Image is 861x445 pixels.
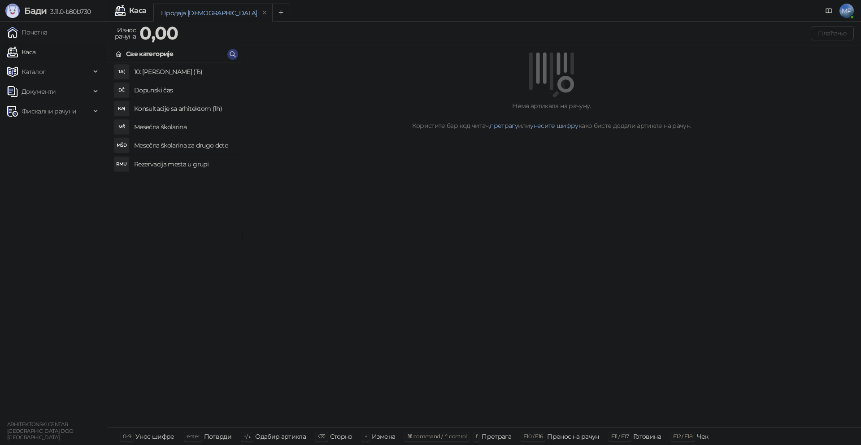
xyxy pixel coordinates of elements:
h4: Konsultacije sa arhitektom (1h) [134,101,235,116]
span: Бади [24,5,47,16]
span: MP [839,4,854,18]
div: DČ [114,83,129,97]
span: ↑/↓ [244,433,251,440]
span: enter [187,433,200,440]
div: Износ рачуна [113,24,138,42]
h4: Mesečna školarina [134,120,235,134]
span: F11 / F17 [611,433,629,440]
div: Сторно [330,431,352,442]
span: ⌫ [318,433,325,440]
span: F10 / F16 [523,433,543,440]
h4: Rezervacija mesta u grupi [134,157,235,171]
strong: 0,00 [139,22,178,44]
a: Почетна [7,23,48,41]
div: Нема артикала на рачуну. Користите бар код читач, или како бисте додали артикле на рачун. [253,101,850,131]
span: f [476,433,477,440]
h4: Mesečna školarina za drugo dete [134,138,235,153]
button: remove [259,9,270,17]
div: 1А( [114,65,129,79]
button: Плаћање [811,26,854,40]
small: ARHITEKTONSKI CENTAR [GEOGRAPHIC_DATA] DOO [GEOGRAPHIC_DATA] [7,421,74,441]
span: 3.11.0-b80b730 [47,8,91,16]
h4: 10: [PERSON_NAME] (Ђ) [134,65,235,79]
h4: Dopunski čas [134,83,235,97]
div: Измена [372,431,395,442]
div: grid [108,63,242,428]
div: Пренос на рачун [547,431,599,442]
div: MŠ [114,120,129,134]
button: Add tab [272,4,290,22]
div: Све категорије [126,49,173,59]
span: Каталог [22,63,46,81]
div: RMU [114,157,129,171]
div: Каса [129,7,146,14]
a: унесите шифру [530,122,578,130]
img: Logo [5,4,20,18]
div: Унос шифре [135,431,174,442]
div: Одабир артикла [255,431,306,442]
span: Документи [22,83,56,100]
a: Каса [7,43,35,61]
span: Фискални рачуни [22,102,76,120]
div: KA( [114,101,129,116]
span: F12 / F18 [673,433,692,440]
div: Готовина [633,431,661,442]
div: Чек [697,431,708,442]
div: Потврди [204,431,232,442]
div: Продаја [DEMOGRAPHIC_DATA] [161,8,257,18]
span: ⌘ command / ⌃ control [407,433,467,440]
div: MŠD [114,138,129,153]
a: претрагу [490,122,518,130]
div: Претрага [482,431,511,442]
span: + [365,433,367,440]
span: 0-9 [123,433,131,440]
a: Документација [822,4,836,18]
